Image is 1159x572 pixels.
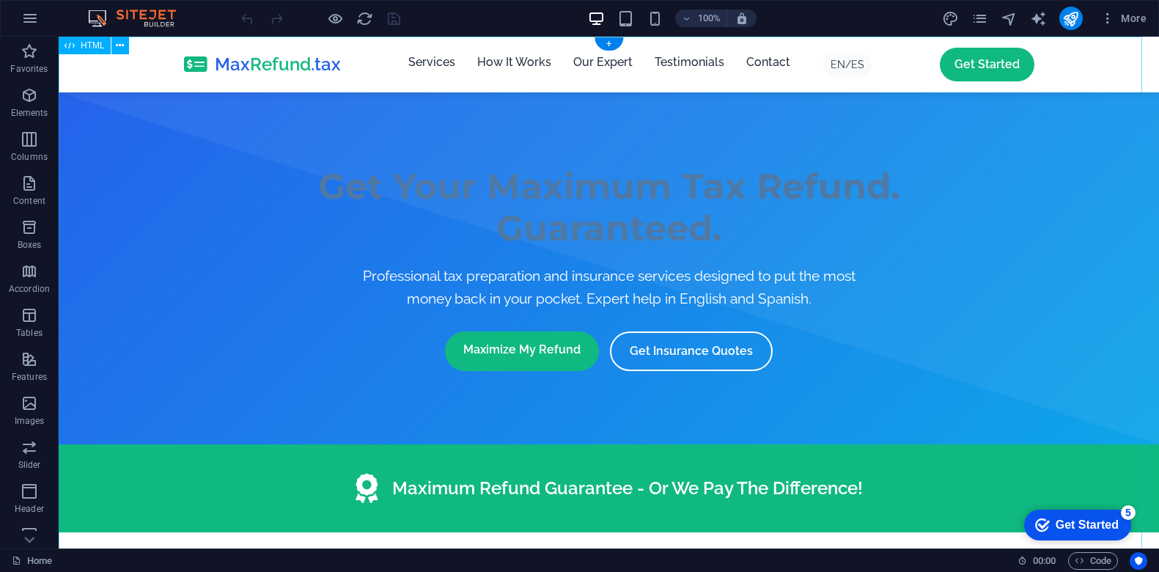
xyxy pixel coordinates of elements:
span: 00 00 [1033,552,1056,570]
h6: 100% [697,10,721,27]
i: Publish [1062,10,1079,27]
span: More [1100,11,1147,26]
p: Columns [11,151,48,163]
button: Click here to leave preview mode and continue editing [326,10,344,27]
p: Features [12,371,47,383]
i: Navigator [1001,10,1018,27]
button: text_generator [1030,10,1048,27]
a: Click to cancel selection. Double-click to open Pages [12,552,52,570]
p: Images [15,415,45,427]
i: Pages (Ctrl+Alt+S) [971,10,988,27]
p: Tables [16,327,43,339]
button: pages [971,10,989,27]
p: Content [13,195,45,207]
img: Editor Logo [84,10,194,27]
p: Favorites [10,63,48,75]
p: Header [15,503,44,515]
span: HTML [81,41,105,50]
p: Accordion [9,283,50,295]
i: Reload page [356,10,373,27]
i: AI Writer [1030,10,1047,27]
div: Get Started 5 items remaining, 0% complete [8,7,115,38]
div: 5 [105,3,119,18]
i: On resize automatically adjust zoom level to fit chosen device. [735,12,748,25]
button: Code [1068,552,1118,570]
button: design [942,10,960,27]
p: Elements [11,107,48,119]
button: 100% [675,10,727,27]
p: Boxes [18,239,42,251]
button: navigator [1001,10,1018,27]
p: Slider [18,459,41,471]
span: : [1043,555,1045,566]
i: Design (Ctrl+Alt+Y) [942,10,959,27]
button: reload [356,10,373,27]
div: + [595,37,623,51]
button: Usercentrics [1130,552,1147,570]
span: Code [1075,552,1111,570]
div: Get Started [40,16,103,29]
button: publish [1059,7,1083,30]
button: More [1094,7,1152,30]
h6: Session time [1018,552,1056,570]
